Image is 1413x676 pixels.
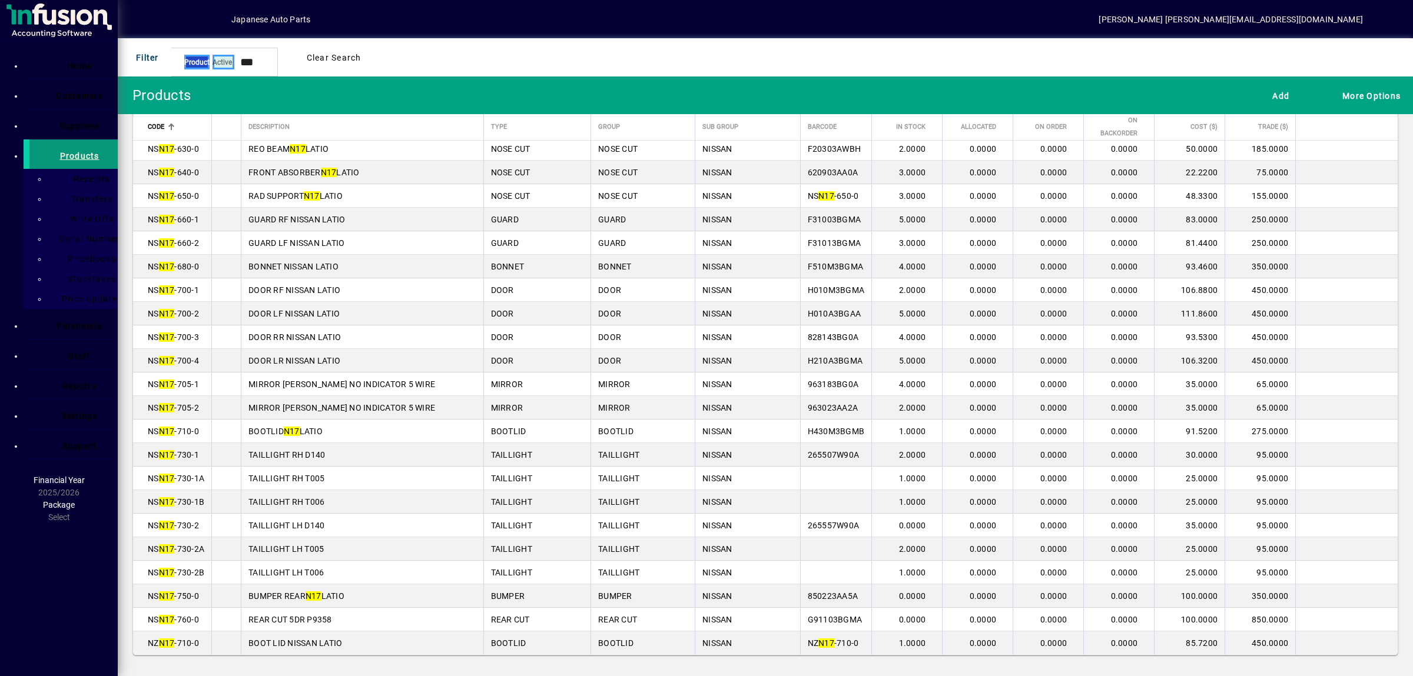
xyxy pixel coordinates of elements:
[491,168,530,177] span: NOSE CUT
[29,109,118,139] a: Suppliers
[899,450,926,459] span: 2.0000
[62,411,98,421] span: Settings
[148,403,199,412] span: NS -705-2
[67,174,111,184] span: Receipts
[1040,403,1067,412] span: 0.0000
[248,285,340,295] span: DOOR RF NISSAN LATIO
[159,403,175,412] em: N17
[1364,276,1383,295] button: More options
[29,399,118,429] a: Settings
[1040,285,1067,295] span: 0.0000
[148,191,199,201] span: NS -650-0
[808,356,863,365] span: H210A3BGMA
[899,427,926,436] span: 1.0000
[491,144,530,154] span: NOSE CUT
[1336,86,1401,105] span: More Options
[1099,10,1363,29] div: [PERSON_NAME] [PERSON_NAME][EMAIL_ADDRESS][DOMAIN_NAME]
[491,238,519,248] span: GUARD
[1111,403,1138,412] span: 0.0000
[1225,349,1295,372] td: 450.0000
[899,144,926,154] span: 2.0000
[290,144,306,154] em: N17
[194,9,231,30] button: Profile
[1334,323,1352,342] button: Edit
[29,79,118,109] a: Customers
[1111,285,1138,295] span: 0.0000
[130,48,159,67] span: Filter
[1040,144,1067,154] span: 0.0000
[184,55,210,69] span: Product
[1040,309,1067,318] span: 0.0000
[702,121,738,134] span: Sub Group
[899,309,926,318] span: 5.0000
[1154,443,1225,467] td: 30.0000
[248,450,325,459] span: TAILLIGHT RH D140
[808,121,837,134] span: Barcode
[598,262,632,271] span: BONNET
[1190,121,1218,134] span: Cost ($)
[1225,372,1295,396] td: 65.0000
[808,168,858,177] span: 620903AA0A
[1364,535,1383,554] button: More options
[970,332,997,342] span: 0.0000
[1364,441,1383,459] button: More options
[1364,370,1383,389] button: More options
[29,49,118,79] a: Home
[248,121,290,134] span: Description
[1154,349,1225,372] td: 106.3200
[808,332,859,342] span: 828143BG0A
[248,168,360,177] span: FRONT ABSORBER LATIO
[1334,299,1352,318] button: Edit
[808,215,861,224] span: F31003BGMA
[248,121,476,134] div: Description
[1334,605,1352,624] button: Edit
[491,332,514,342] span: DOOR
[598,238,626,248] span: GUARD
[702,144,732,154] span: NISSAN
[1225,419,1295,443] td: 275.0000
[491,450,532,459] span: TAILLIGHT
[1334,229,1352,248] button: Edit
[598,215,626,224] span: GUARD
[148,450,199,459] span: NS -730-1
[899,379,926,389] span: 4.0000
[1154,161,1225,184] td: 22.2200
[808,238,861,248] span: F31013BGMA
[1225,278,1295,302] td: 450.0000
[1334,535,1352,554] button: Edit
[1040,356,1067,365] span: 0.0000
[159,262,175,271] em: N17
[702,309,732,318] span: NISSAN
[29,309,118,339] a: Financials
[1040,332,1067,342] span: 0.0000
[1364,323,1383,342] button: More options
[1258,121,1288,134] span: Trade ($)
[148,332,199,342] span: NS -700-3
[702,262,732,271] span: NISSAN
[702,191,732,201] span: NISSAN
[598,144,638,154] span: NOSE CUT
[702,238,732,248] span: NISSAN
[148,215,199,224] span: NS -660-1
[1225,231,1295,255] td: 250.0000
[491,379,523,389] span: MIRROR
[702,121,792,134] div: Sub Group
[62,441,97,451] span: Support
[1364,252,1383,271] button: More options
[970,144,997,154] span: 0.0000
[1111,356,1138,365] span: 0.0000
[159,285,175,295] em: N17
[970,215,997,224] span: 0.0000
[148,238,199,248] span: NS -660-2
[159,309,175,318] em: N17
[1266,86,1289,105] span: Add
[1334,511,1352,530] button: Edit
[1111,168,1138,177] span: 0.0000
[1225,325,1295,349] td: 450.0000
[1364,182,1383,201] button: More options
[1154,137,1225,161] td: 50.0000
[899,262,926,271] span: 4.0000
[1375,2,1398,41] a: Knowledge Base
[702,215,732,224] span: NISSAN
[970,168,997,177] span: 0.0000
